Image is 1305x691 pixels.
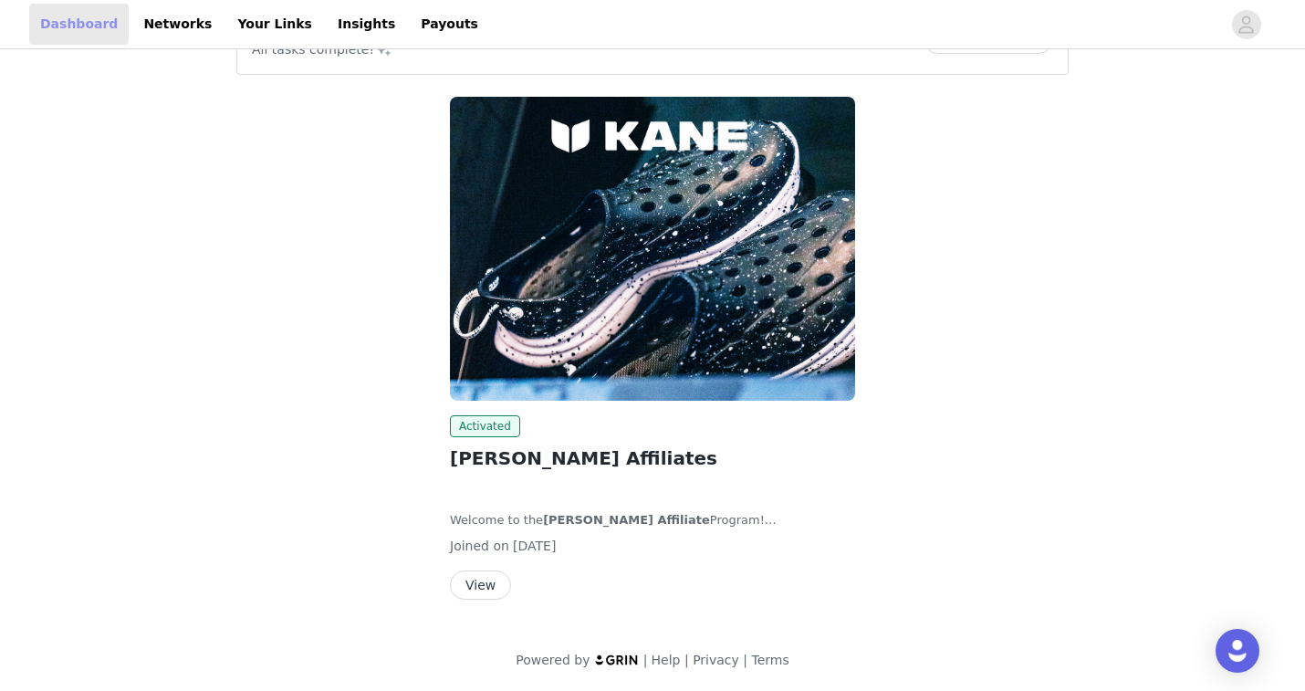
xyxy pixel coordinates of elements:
span: Powered by [516,653,590,667]
a: View [450,579,511,592]
span: | [684,653,689,667]
a: Dashboard [29,4,129,45]
a: Terms [751,653,788,667]
p: Welcome to the Program! [450,511,855,529]
button: View [450,571,511,600]
a: Privacy [693,653,739,667]
span: Activated [450,415,520,437]
div: avatar [1237,10,1255,39]
a: Networks [132,4,223,45]
span: Joined on [450,539,509,553]
a: Your Links [226,4,323,45]
span: [DATE] [513,539,556,553]
span: | [643,653,648,667]
a: Insights [327,4,406,45]
h2: [PERSON_NAME] Affiliates [450,445,855,472]
a: Help [652,653,681,667]
strong: [PERSON_NAME] Affiliate [543,513,710,527]
span: | [743,653,747,667]
a: Payouts [410,4,489,45]
img: logo [594,654,640,665]
div: Open Intercom Messenger [1216,629,1259,673]
img: KANE Footwear [450,97,855,401]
